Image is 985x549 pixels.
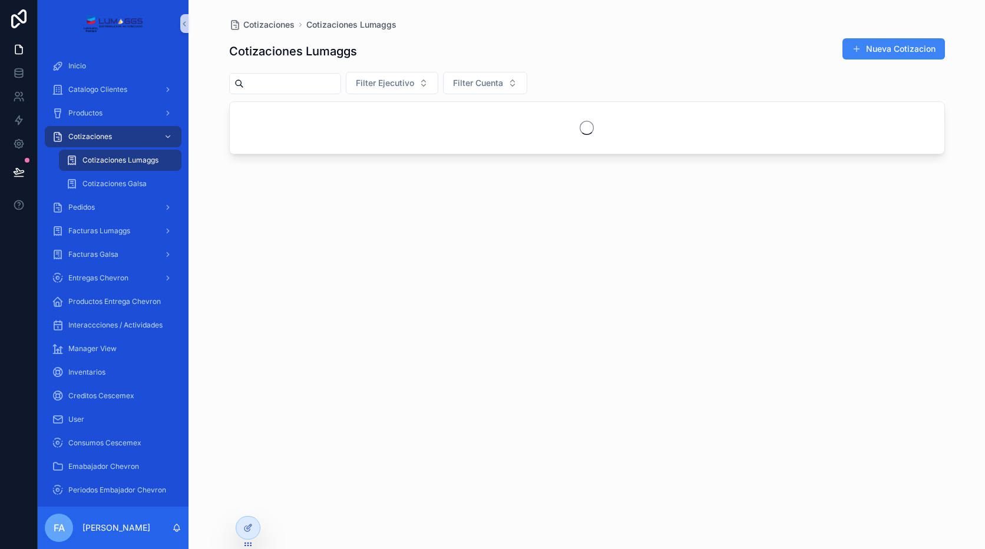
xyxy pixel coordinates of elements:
a: Consumos Cescemex [45,432,181,454]
img: App logo [83,14,143,33]
button: Nueva Cotizacion [842,38,945,59]
span: Manager View [68,344,117,353]
span: Entregas Chevron [68,273,128,283]
a: Inventarios [45,362,181,383]
span: Inventarios [68,368,105,377]
span: Pedidos [68,203,95,212]
span: FA [54,521,65,535]
a: Periodos Embajador Chevron [45,479,181,501]
span: Productos [68,108,103,118]
span: Filter Ejecutivo [356,77,414,89]
span: User [68,415,84,424]
a: Pedidos [45,197,181,218]
span: Facturas Galsa [68,250,118,259]
span: Periodos Embajador Chevron [68,485,166,495]
a: Interaccciones / Actividades [45,315,181,336]
a: Entregas Chevron [45,267,181,289]
a: User [45,409,181,430]
p: [PERSON_NAME] [82,522,150,534]
a: Cotizaciones Galsa [59,173,181,194]
a: Cotizaciones [45,126,181,147]
span: Cotizaciones [68,132,112,141]
a: Facturas Lumaggs [45,220,181,242]
span: Cotizaciones Galsa [82,179,147,188]
a: Emabajador Chevron [45,456,181,477]
div: scrollable content [38,47,189,507]
a: Facturas Galsa [45,244,181,265]
span: Consumos Cescemex [68,438,141,448]
a: Productos [45,102,181,124]
button: Select Button [443,72,527,94]
a: Cotizaciones Lumaggs [306,19,396,31]
span: Facturas Lumaggs [68,226,130,236]
a: Inicio [45,55,181,77]
span: Catalogo Clientes [68,85,127,94]
a: Manager View [45,338,181,359]
button: Select Button [346,72,438,94]
span: Creditos Cescemex [68,391,134,401]
span: Cotizaciones [243,19,295,31]
span: Emabajador Chevron [68,462,139,471]
span: Inicio [68,61,86,71]
a: Catalogo Clientes [45,79,181,100]
span: Filter Cuenta [453,77,503,89]
a: Creditos Cescemex [45,385,181,406]
span: Interaccciones / Actividades [68,320,163,330]
span: Productos Entrega Chevron [68,297,161,306]
a: Productos Entrega Chevron [45,291,181,312]
span: Cotizaciones Lumaggs [82,156,158,165]
a: Cotizaciones [229,19,295,31]
h1: Cotizaciones Lumaggs [229,43,357,59]
a: Cotizaciones Lumaggs [59,150,181,171]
